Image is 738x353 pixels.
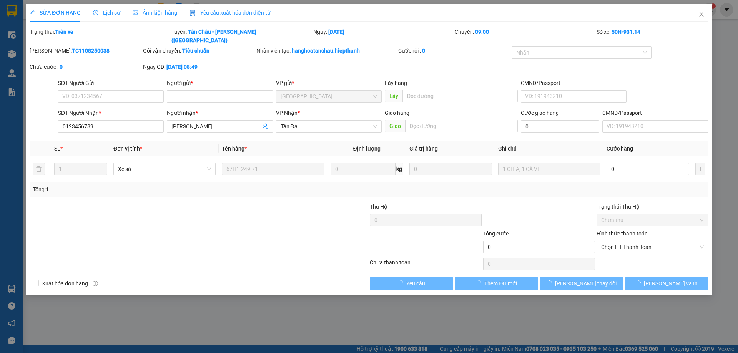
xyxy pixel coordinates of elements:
[171,29,256,43] b: Tân Châu - [PERSON_NAME] ([GEOGRAPHIC_DATA])
[58,109,164,117] div: SĐT Người Nhận
[405,120,518,132] input: Dọc đường
[369,258,482,272] div: Chưa thanh toán
[328,29,344,35] b: [DATE]
[547,280,555,286] span: loading
[612,29,640,35] b: 50H-931.14
[166,64,198,70] b: [DATE] 08:49
[406,279,425,288] span: Yêu cầu
[276,79,382,87] div: VP gửi
[521,120,599,133] input: Cước giao hàng
[602,109,708,117] div: CMND/Passport
[143,63,255,71] div: Ngày GD:
[171,28,312,45] div: Tuyến:
[597,202,708,211] div: Trạng thái Thu Hộ
[483,230,509,237] span: Tổng cước
[398,280,406,286] span: loading
[385,120,405,132] span: Giao
[276,110,298,116] span: VP Nhận
[30,10,81,16] span: SỬA ĐƠN HÀNG
[454,28,596,45] div: Chuyến:
[33,185,285,194] div: Tổng: 1
[385,90,402,102] span: Lấy
[644,279,698,288] span: [PERSON_NAME] và In
[385,80,407,86] span: Lấy hàng
[635,280,644,286] span: loading
[30,10,35,15] span: edit
[540,277,623,290] button: [PERSON_NAME] thay đổi
[133,10,138,15] span: picture
[398,46,510,55] div: Cước rồi :
[601,214,704,226] span: Chưa thu
[30,63,141,71] div: Chưa cước :
[475,29,489,35] b: 09:00
[30,46,141,55] div: [PERSON_NAME]:
[54,146,60,152] span: SL
[597,230,648,237] label: Hình thức thanh toán
[93,281,98,286] span: info-circle
[402,90,518,102] input: Dọc đường
[422,48,425,54] b: 0
[281,91,377,102] span: Tân Châu
[700,245,704,249] span: close-circle
[385,110,409,116] span: Giao hàng
[143,46,255,55] div: Gói vận chuyển:
[93,10,98,15] span: clock-circle
[370,204,387,210] span: Thu Hộ
[498,163,600,175] input: Ghi Chú
[353,146,381,152] span: Định lượng
[521,79,627,87] div: CMND/Passport
[484,279,517,288] span: Thêm ĐH mới
[55,29,73,35] b: Trên xe
[118,163,211,175] span: Xe số
[39,279,91,288] span: Xuất hóa đơn hàng
[33,163,45,175] button: delete
[222,163,324,175] input: VD: Bàn, Ghế
[476,280,484,286] span: loading
[698,11,705,17] span: close
[133,10,177,16] span: Ảnh kiện hàng
[93,10,120,16] span: Lịch sử
[495,141,603,156] th: Ghi chú
[167,79,273,87] div: Người gửi
[167,109,273,117] div: Người nhận
[189,10,271,16] span: Yêu cầu xuất hóa đơn điện tử
[60,64,63,70] b: 0
[607,146,633,152] span: Cước hàng
[182,48,209,54] b: Tiêu chuẩn
[409,163,492,175] input: 0
[189,10,196,16] img: icon
[455,277,538,290] button: Thêm ĐH mới
[396,163,403,175] span: kg
[601,241,704,253] span: Chọn HT Thanh Toán
[695,163,705,175] button: plus
[521,110,559,116] label: Cước giao hàng
[281,121,377,132] span: Tản Đà
[312,28,454,45] div: Ngày:
[256,46,397,55] div: Nhân viên tạo:
[292,48,360,54] b: hanghoatanchau.hiepthanh
[691,4,712,25] button: Close
[409,146,438,152] span: Giá trị hàng
[113,146,142,152] span: Đơn vị tính
[72,48,110,54] b: TC1108250038
[596,28,709,45] div: Số xe:
[625,277,708,290] button: [PERSON_NAME] và In
[370,277,453,290] button: Yêu cầu
[555,279,617,288] span: [PERSON_NAME] thay đổi
[58,79,164,87] div: SĐT Người Gửi
[222,146,247,152] span: Tên hàng
[29,28,171,45] div: Trạng thái:
[262,123,268,129] span: user-add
